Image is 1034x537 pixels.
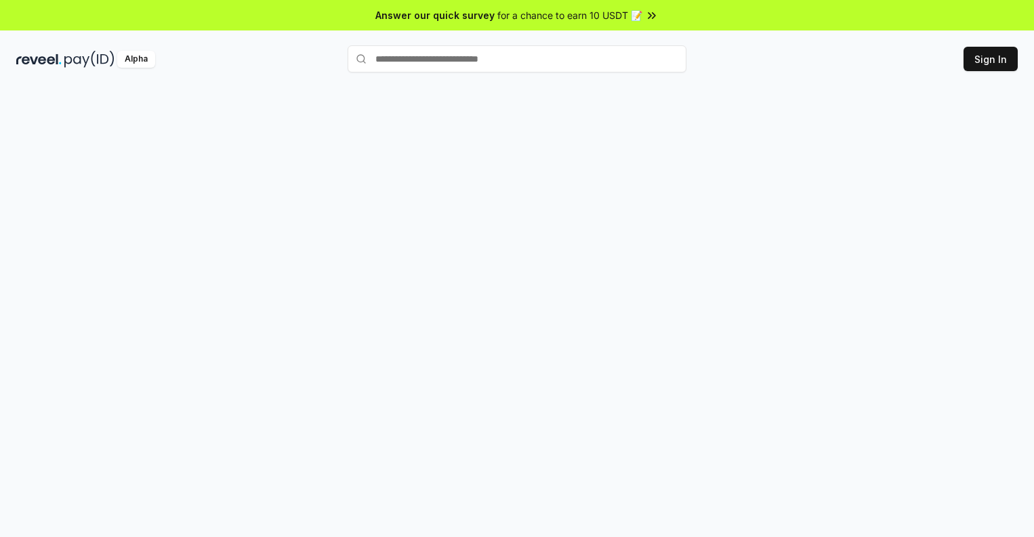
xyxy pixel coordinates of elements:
[117,51,155,68] div: Alpha
[16,51,62,68] img: reveel_dark
[375,8,495,22] span: Answer our quick survey
[964,47,1018,71] button: Sign In
[64,51,115,68] img: pay_id
[497,8,642,22] span: for a chance to earn 10 USDT 📝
